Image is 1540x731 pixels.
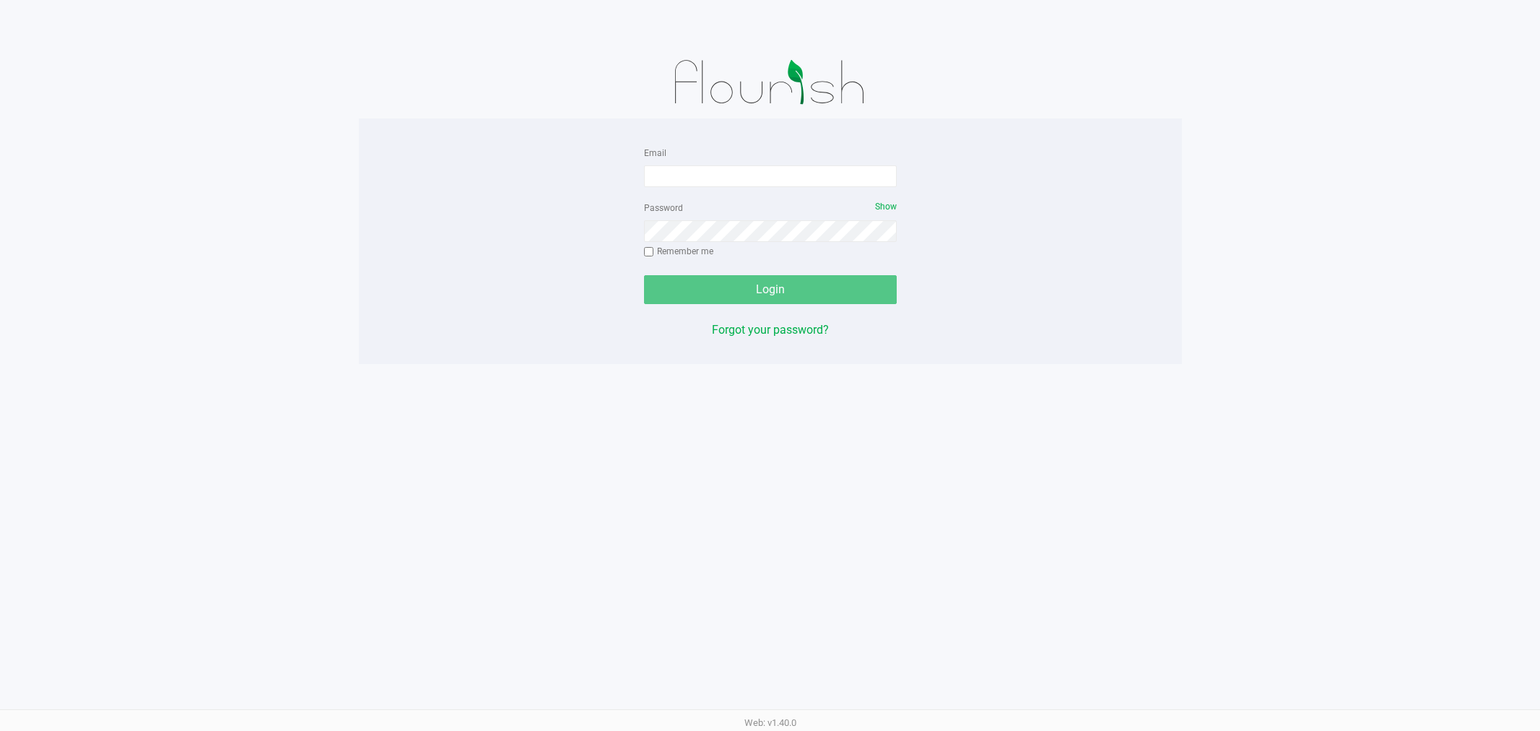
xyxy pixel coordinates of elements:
span: Web: v1.40.0 [744,717,796,728]
label: Remember me [644,245,713,258]
input: Remember me [644,247,654,257]
span: Show [875,202,897,212]
label: Email [644,147,666,160]
label: Password [644,202,683,215]
button: Forgot your password? [712,321,829,339]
